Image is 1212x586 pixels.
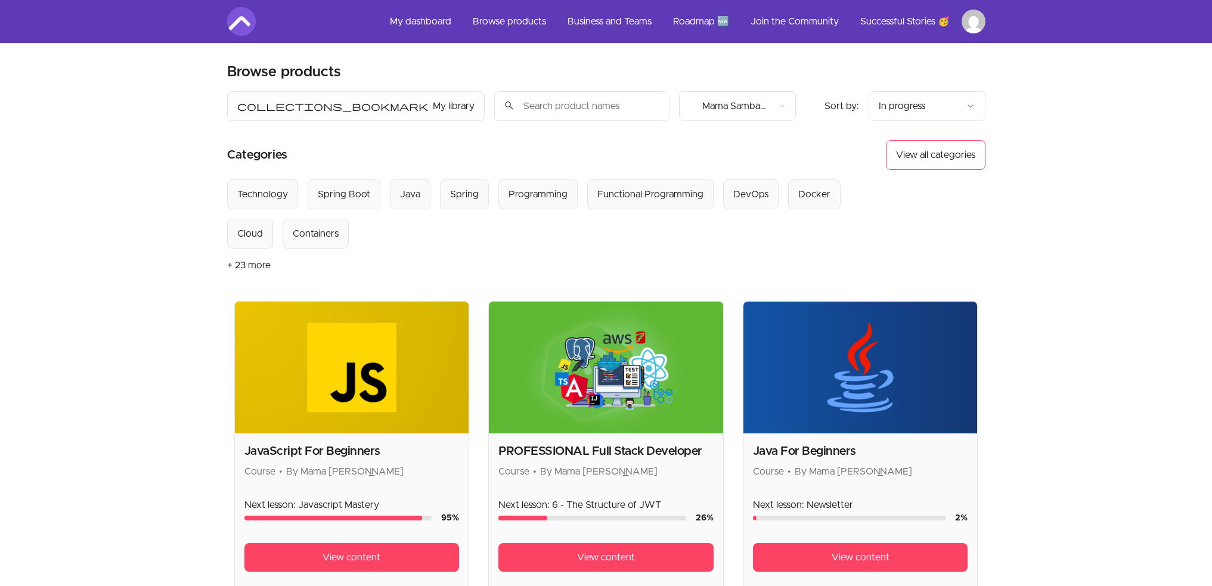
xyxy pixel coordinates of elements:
[498,498,714,512] p: Next lesson: 6 - The Structure of JWT
[227,91,485,121] button: Filter by My library
[489,302,723,433] img: Product image for PROFESSIONAL Full Stack Developer
[244,543,460,572] a: View content
[400,187,420,201] div: Java
[798,187,830,201] div: Docker
[733,187,768,201] div: DevOps
[279,467,283,476] span: •
[753,498,968,512] p: Next lesson: Newsletter
[753,543,968,572] a: View content
[463,7,556,36] a: Browse products
[237,99,428,113] span: collections_bookmark
[886,140,985,170] button: View all categories
[244,443,460,460] h2: JavaScript For Beginners
[509,187,568,201] div: Programming
[237,227,263,241] div: Cloud
[498,543,714,572] a: View content
[235,302,469,433] img: Product image for JavaScript For Beginners
[696,514,714,522] span: 26 %
[494,91,669,121] input: Search product names
[504,97,514,114] span: search
[533,467,537,476] span: •
[540,467,658,476] span: By Mama [PERSON_NAME]
[227,140,287,170] h2: Categories
[227,63,341,82] h2: Browse products
[795,467,912,476] span: By Mama [PERSON_NAME]
[962,10,985,33] img: Profile image for Abdelhadi ZIANE
[851,7,959,36] a: Successful Stories 🥳
[441,514,459,522] span: 95 %
[741,7,848,36] a: Join the Community
[597,187,703,201] div: Functional Programming
[558,7,661,36] a: Business and Teams
[832,550,889,565] span: View content
[753,467,784,476] span: Course
[450,187,479,201] div: Spring
[679,91,796,121] button: Filter by author
[869,91,985,121] button: Product sort options
[286,467,404,476] span: By Mama [PERSON_NAME]
[577,550,635,565] span: View content
[227,7,256,36] img: Amigoscode logo
[244,498,460,512] p: Next lesson: Javascript Mastery
[227,249,271,282] button: + 23 more
[380,7,985,36] nav: Main
[664,7,739,36] a: Roadmap 🆕
[824,101,859,111] span: Sort by:
[498,467,529,476] span: Course
[743,302,978,433] img: Product image for Java For Beginners
[318,187,370,201] div: Spring Boot
[753,516,946,520] div: Course progress
[293,227,339,241] div: Containers
[753,443,968,460] h2: Java For Beginners
[244,467,275,476] span: Course
[323,550,380,565] span: View content
[788,467,791,476] span: •
[380,7,461,36] a: My dashboard
[498,516,686,520] div: Course progress
[237,187,288,201] div: Technology
[955,514,968,522] span: 2 %
[244,516,432,520] div: Course progress
[498,443,714,460] h2: PROFESSIONAL Full Stack Developer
